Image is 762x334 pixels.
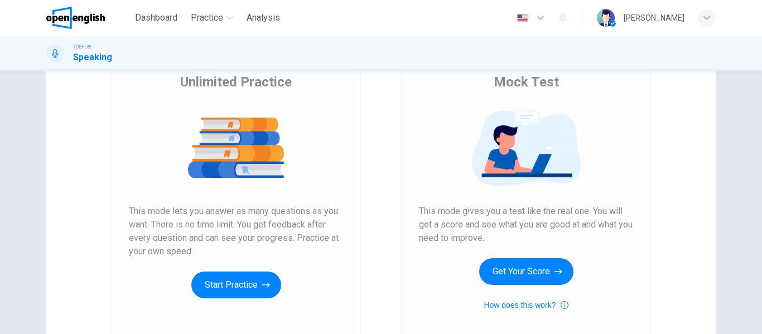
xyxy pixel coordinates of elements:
h1: Speaking [73,51,112,64]
a: OpenEnglish logo [46,7,131,29]
button: How does this work? [484,298,568,312]
span: TOEFL® [73,43,91,51]
button: Get Your Score [479,258,573,285]
span: Unlimited Practice [180,73,292,91]
span: Practice [191,11,223,25]
button: Start Practice [191,272,281,298]
img: en [515,14,529,22]
span: Analysis [247,11,280,25]
span: This mode lets you answer as many questions as you want. There is no time limit. You get feedback... [129,205,343,258]
img: Profile picture [597,9,615,27]
span: This mode gives you a test like the real one. You will get a score and see what you are good at a... [419,205,633,245]
span: Mock Test [494,73,559,91]
img: OpenEnglish logo [46,7,105,29]
span: Dashboard [135,11,177,25]
button: Dashboard [131,8,182,28]
button: Analysis [242,8,284,28]
div: [PERSON_NAME] [624,11,684,25]
button: Practice [186,8,238,28]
